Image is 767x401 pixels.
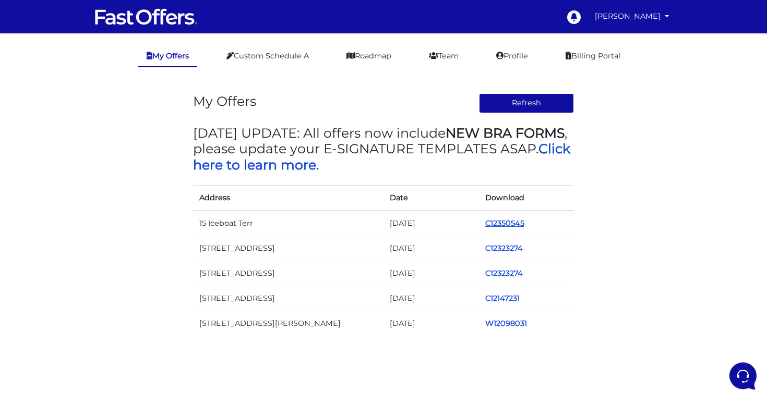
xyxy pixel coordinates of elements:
[383,286,479,311] td: [DATE]
[90,320,119,329] p: Messages
[17,188,71,197] span: Find an Answer
[557,46,629,66] a: Billing Portal
[44,88,165,98] p: Thank you for checking that for us. Since fast offer works on another listing, it looks like the ...
[8,8,175,42] h2: Hello [PERSON_NAME] 👋
[44,115,165,126] span: Aura
[591,6,673,27] a: [PERSON_NAME]
[727,360,759,392] iframe: Customerly Messenger Launcher
[136,305,200,329] button: Help
[172,115,192,125] p: [DATE]
[446,125,565,141] strong: NEW BRA FORMS
[193,311,383,336] td: [STREET_ADDRESS][PERSON_NAME]
[383,311,479,336] td: [DATE]
[17,76,38,97] img: dark
[73,305,137,329] button: Messages
[130,188,192,197] a: Open Help Center
[44,75,165,86] span: Aura
[193,236,383,261] td: [STREET_ADDRESS]
[162,320,175,329] p: Help
[488,46,536,66] a: Profile
[479,185,574,211] th: Download
[421,46,467,66] a: Team
[8,305,73,329] button: Home
[172,75,192,84] p: [DATE]
[17,58,85,67] span: Your Conversations
[193,141,570,172] a: Click here to learn more.
[31,320,49,329] p: Home
[193,286,383,311] td: [STREET_ADDRESS]
[338,46,400,66] a: Roadmap
[485,269,523,278] a: C12323274
[193,185,383,211] th: Address
[193,125,574,173] h3: [DATE] UPDATE: All offers now include , please update your E-SIGNATURE TEMPLATES ASAP.
[485,218,524,228] a: C12350545
[17,116,38,137] img: dark
[383,236,479,261] td: [DATE]
[75,153,146,161] span: Start a Conversation
[383,261,479,286] td: [DATE]
[44,128,165,138] p: You: How do i get it to work for the listing I want
[17,147,192,167] button: Start a Conversation
[383,185,479,211] th: Date
[193,261,383,286] td: [STREET_ADDRESS]
[193,93,256,109] h3: My Offers
[485,319,527,328] a: W12098031
[479,93,574,113] button: Refresh
[193,211,383,236] td: 15 Iceboat Terr
[169,58,192,67] a: See all
[383,211,479,236] td: [DATE]
[485,294,520,303] a: C12147231
[218,46,317,66] a: Custom Schedule A
[13,71,196,102] a: AuraThank you for checking that for us. Since fast offer works on another listing, it looks like ...
[485,244,523,253] a: C12323274
[138,46,197,67] a: My Offers
[13,111,196,142] a: AuraYou:How do i get it to work for the listing I want[DATE]
[23,211,171,221] input: Search for an Article...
